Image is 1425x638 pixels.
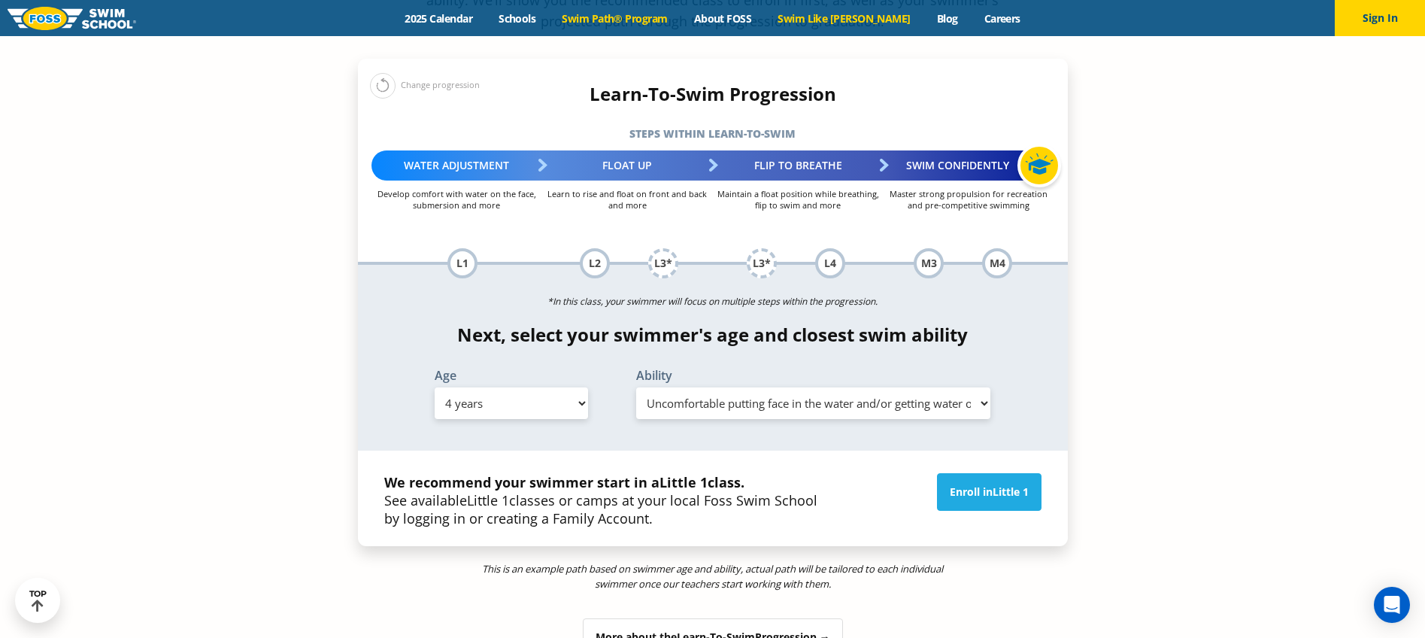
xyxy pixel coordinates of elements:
[713,188,884,211] p: Maintain a float position while breathing, flip to swim and more
[8,7,136,30] img: FOSS Swim School Logo
[681,11,765,26] a: About FOSS
[923,11,971,26] a: Blog
[486,11,549,26] a: Schools
[358,324,1068,345] h4: Next, select your swimmer's age and closest swim ability
[384,473,817,527] p: See available classes or camps at your local Foss Swim School by logging in or creating a Family ...
[370,72,480,99] div: Change progression
[884,150,1054,181] div: Swim Confidently
[358,84,1068,105] h4: Learn-To-Swim Progression
[478,561,947,591] p: This is an example path based on swimmer age and ability, actual path will be tailored to each in...
[659,473,708,491] span: Little 1
[1374,587,1410,623] div: Open Intercom Messenger
[914,248,944,278] div: M3
[982,248,1012,278] div: M4
[884,188,1054,211] p: Master strong propulsion for recreation and pre-competitive swimming
[549,11,681,26] a: Swim Path® Program
[29,589,47,612] div: TOP
[765,11,924,26] a: Swim Like [PERSON_NAME]
[358,291,1068,312] p: *In this class, your swimmer will focus on multiple steps within the progression.
[392,11,486,26] a: 2025 Calendar
[371,188,542,211] p: Develop comfort with water on the face, submersion and more
[371,150,542,181] div: Water Adjustment
[435,369,588,381] label: Age
[713,150,884,181] div: Flip to Breathe
[580,248,610,278] div: L2
[636,369,991,381] label: Ability
[971,11,1033,26] a: Careers
[993,485,1029,499] span: Little 1
[447,248,478,278] div: L1
[542,150,713,181] div: Float Up
[358,123,1068,144] h5: Steps within Learn-to-Swim
[384,473,744,491] strong: We recommend your swimmer start in a class.
[815,248,845,278] div: L4
[542,188,713,211] p: Learn to rise and float on front and back and more
[937,473,1041,511] a: Enroll inLittle 1
[467,491,509,509] span: Little 1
